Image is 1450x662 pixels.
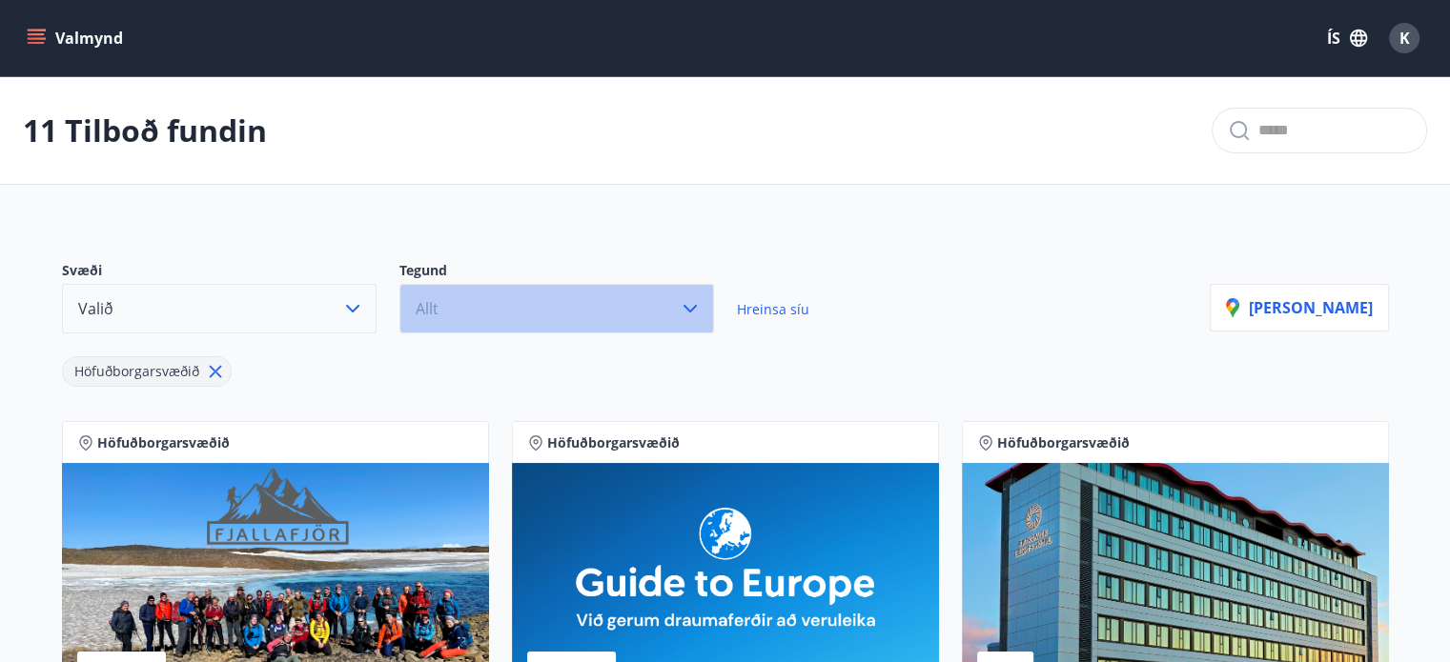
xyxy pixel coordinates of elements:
[399,261,737,284] p: Tegund
[23,110,267,151] p: 11 Tilboð fundin
[1399,28,1410,49] span: K
[62,284,377,333] button: Valið
[78,298,113,319] span: Valið
[997,433,1130,452] span: Höfuðborgarsvæðið
[416,298,439,319] span: Allt
[62,356,232,387] div: Höfuðborgarsvæðið
[1210,284,1389,331] button: [PERSON_NAME]
[737,300,809,318] span: Hreinsa síu
[97,433,230,452] span: Höfuðborgarsvæðið
[1317,21,1378,55] button: ÍS
[547,433,680,452] span: Höfuðborgarsvæðið
[74,362,199,380] span: Höfuðborgarsvæðið
[1226,297,1373,318] p: [PERSON_NAME]
[23,21,131,55] button: menu
[62,261,399,284] p: Svæði
[1381,15,1427,61] button: K
[399,284,714,333] button: Allt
